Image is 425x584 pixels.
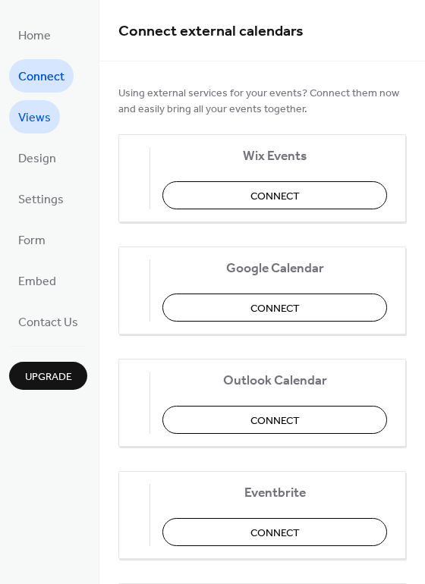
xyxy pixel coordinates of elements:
button: Connect [162,294,387,322]
button: Connect [162,518,387,546]
span: Connect external calendars [118,17,304,46]
span: Outlook Calendar [162,373,387,389]
span: Settings [18,188,64,212]
a: Views [9,100,60,133]
a: Connect [9,59,74,93]
span: Views [18,106,51,130]
a: Home [9,18,60,52]
a: Form [9,223,55,256]
span: Upgrade [25,369,72,385]
button: Connect [162,406,387,434]
span: Connect [250,526,300,542]
span: Home [18,24,51,49]
span: Wix Events [162,149,387,165]
span: Google Calendar [162,261,387,277]
span: Form [18,229,46,253]
a: Contact Us [9,305,87,338]
span: Connect [250,189,300,205]
button: Connect [162,181,387,209]
span: Connect [250,413,300,429]
button: Upgrade [9,362,87,390]
a: Settings [9,182,73,215]
span: Connect [18,65,65,89]
span: Design [18,147,56,171]
span: Contact Us [18,311,78,335]
span: Embed [18,270,56,294]
span: Using external services for your events? Connect them now and easily bring all your events together. [118,86,406,118]
span: Connect [250,301,300,317]
span: Eventbrite [162,485,387,501]
a: Embed [9,264,65,297]
a: Design [9,141,65,174]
